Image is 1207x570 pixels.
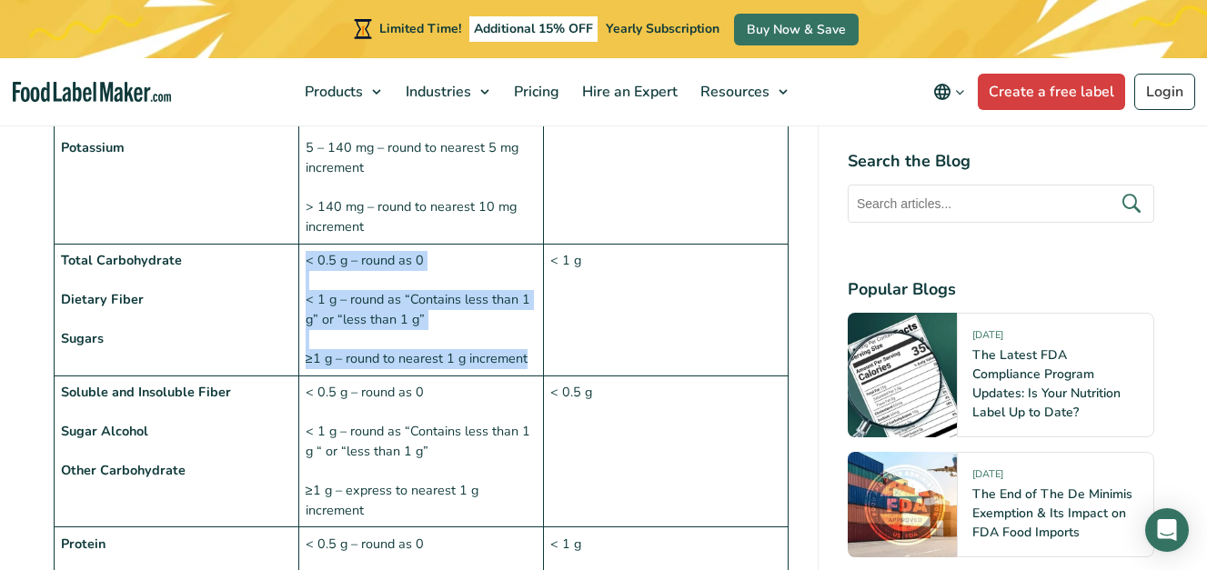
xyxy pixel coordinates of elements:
[848,277,1154,302] h4: Popular Blogs
[61,138,125,156] strong: Potassium
[606,20,719,37] span: Yearly Subscription
[61,290,144,308] strong: Dietary Fiber
[298,375,543,527] td: < 0.5 g – round as 0 < 1 g – round as “Contains less than 1 g “ or “less than 1 g” ≥1 g – express...
[920,74,978,110] button: Change language
[299,82,365,102] span: Products
[972,467,1003,488] span: [DATE]
[61,422,148,440] strong: Sugar Alcohol
[689,58,797,125] a: Resources
[972,328,1003,349] span: [DATE]
[61,461,186,479] strong: Other Carbohydrate
[848,185,1154,223] input: Search articles...
[294,58,390,125] a: Products
[571,58,685,125] a: Hire an Expert
[734,14,859,45] a: Buy Now & Save
[972,346,1121,421] a: The Latest FDA Compliance Program Updates: Is Your Nutrition Label Up to Date?
[508,82,561,102] span: Pricing
[298,244,543,375] td: < 0.5 g – round as 0 < 1 g – round as “Contains less than 1 g” or “less than 1 g” ≥1 g – round to...
[13,82,171,103] a: Food Label Maker homepage
[400,82,473,102] span: Industries
[469,16,598,42] span: Additional 15% OFF
[1134,74,1195,110] a: Login
[379,20,461,37] span: Limited Time!
[577,82,679,102] span: Hire an Expert
[61,535,106,553] strong: Protein
[543,93,788,245] td: < 5 mg
[395,58,498,125] a: Industries
[972,485,1132,541] a: The End of The De Minimis Exemption & Its Impact on FDA Food Imports
[298,93,543,245] td: < 5 mg – round as 0 5 – 140 mg – round to nearest 5 mg increment > 140 mg – round to nearest 10 m...
[61,383,231,401] strong: Soluble and Insoluble Fiber
[61,329,104,347] strong: Sugars
[503,58,567,125] a: Pricing
[543,244,788,375] td: < 1 g
[61,251,182,269] strong: Total Carbohydrate
[978,74,1125,110] a: Create a free label
[695,82,771,102] span: Resources
[1145,508,1189,552] div: Open Intercom Messenger
[848,149,1154,174] h4: Search the Blog
[543,375,788,527] td: < 0.5 g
